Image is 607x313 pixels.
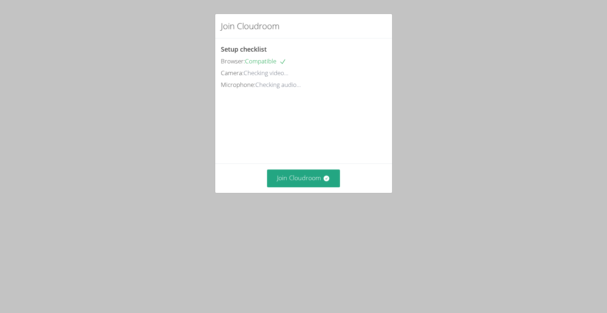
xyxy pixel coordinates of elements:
button: Join Cloudroom [267,169,340,187]
span: Setup checklist [221,45,267,53]
span: Checking audio... [255,80,301,89]
span: Checking video... [244,69,288,77]
h2: Join Cloudroom [221,20,279,32]
span: Compatible [245,57,286,65]
span: Browser: [221,57,245,65]
span: Microphone: [221,80,255,89]
span: Camera: [221,69,244,77]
